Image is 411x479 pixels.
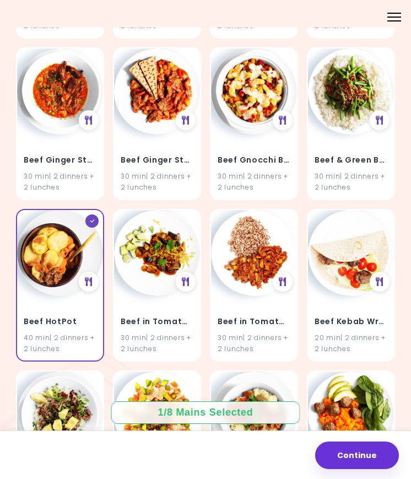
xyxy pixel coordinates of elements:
div: See Meal Plan [273,272,293,292]
h4: Beef Kebab Wrap [315,313,387,331]
h4: Beef & Green Bean Stir-Fry [315,152,387,169]
div: See Meal Plan [176,272,196,292]
h4: Beef HotPot [24,313,96,331]
div: See Meal Plan [370,110,390,130]
button: Continue [315,442,399,469]
h4: Beef in Tomato Sauce [121,313,193,331]
div: 30 min | 2 dinners + 2 lunches [121,332,193,353]
div: See Meal Plan [176,110,196,130]
h4: Beef Gnocchi Bake [218,152,290,169]
div: 20 min | 2 dinners + 2 lunches [315,332,387,353]
div: See Meal Plan [370,272,390,292]
div: 1 / 8 Mains Selected [150,406,261,419]
div: 30 min | 2 dinners + 2 lunches [121,171,193,192]
div: 30 min | 2 dinners + 2 lunches [24,171,96,192]
h4: Beef in Tomato Sauce [218,313,290,331]
h4: Beef Ginger Stew [121,152,193,169]
div: 40 min | 2 dinners + 2 lunches [24,332,96,353]
div: 30 min | 2 dinners + 2 lunches [218,332,290,353]
div: 30 min | 2 dinners + 2 lunches [315,171,387,192]
div: See Meal Plan [79,110,99,130]
h4: Beef Ginger Stew [24,152,96,169]
div: See Meal Plan [79,272,99,292]
div: See Meal Plan [273,110,293,130]
div: 30 min | 2 dinners + 2 lunches [218,171,290,192]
